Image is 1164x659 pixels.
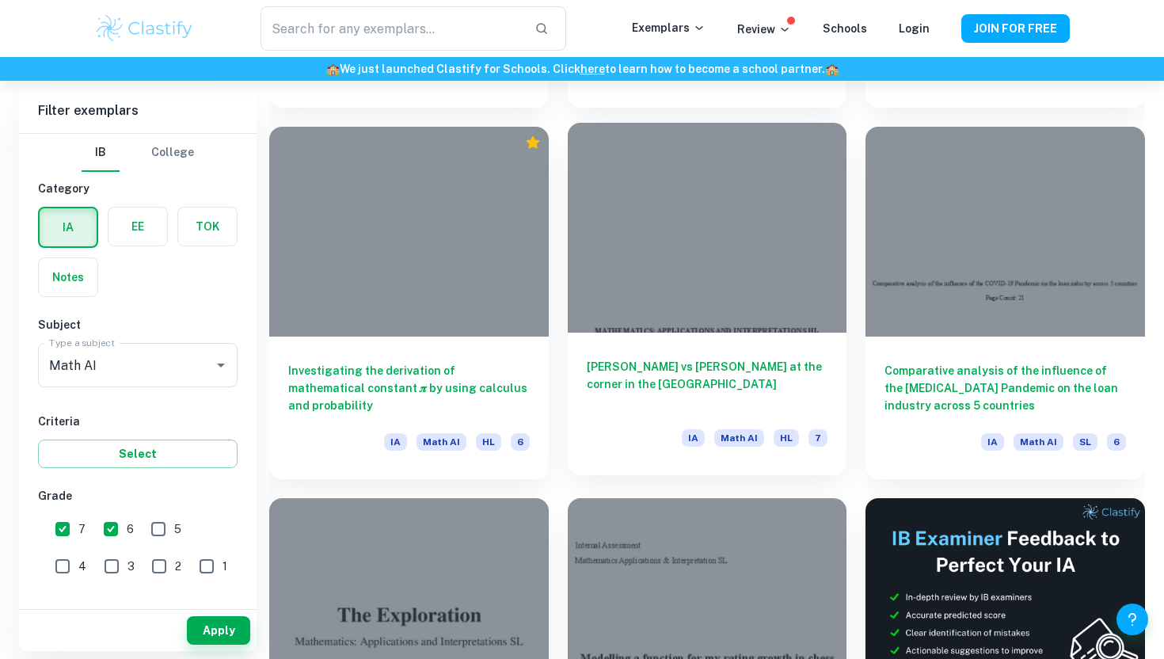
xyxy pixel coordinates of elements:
[38,413,238,430] h6: Criteria
[326,63,340,75] span: 🏫
[261,6,522,51] input: Search for any exemplars...
[580,63,605,75] a: here
[39,258,97,296] button: Notes
[223,558,227,575] span: 1
[151,134,194,172] button: College
[981,433,1004,451] span: IA
[127,558,135,575] span: 3
[737,21,791,38] p: Review
[632,19,706,36] p: Exemplars
[210,354,232,376] button: Open
[38,440,238,468] button: Select
[587,358,828,410] h6: [PERSON_NAME] vs [PERSON_NAME] at the corner in the [GEOGRAPHIC_DATA]
[417,433,466,451] span: Math AI
[49,336,115,349] label: Type a subject
[1014,433,1063,451] span: Math AI
[82,134,120,172] button: IB
[175,558,181,575] span: 2
[38,180,238,197] h6: Category
[38,316,238,333] h6: Subject
[714,429,764,447] span: Math AI
[174,520,181,538] span: 5
[78,558,86,575] span: 4
[1107,433,1126,451] span: 6
[808,429,827,447] span: 7
[127,520,134,538] span: 6
[568,127,847,478] a: [PERSON_NAME] vs [PERSON_NAME] at the corner in the [GEOGRAPHIC_DATA]IAMath AIHL7
[38,487,238,505] h6: Grade
[94,13,195,44] img: Clastify logo
[823,22,867,35] a: Schools
[1073,433,1097,451] span: SL
[108,208,167,246] button: EE
[288,362,530,414] h6: Investigating the derivation of mathematical constant 𝝅 by using calculus and probability
[384,433,407,451] span: IA
[884,362,1126,414] h6: Comparative analysis of the influence of the [MEDICAL_DATA] Pandemic on the loan industry across ...
[178,208,237,246] button: TOK
[187,616,250,645] button: Apply
[476,433,501,451] span: HL
[961,14,1070,43] button: JOIN FOR FREE
[865,127,1145,478] a: Comparative analysis of the influence of the [MEDICAL_DATA] Pandemic on the loan industry across ...
[511,433,530,451] span: 6
[269,127,549,478] a: Investigating the derivation of mathematical constant 𝝅 by using calculus and probabilityIAMath A...
[825,63,839,75] span: 🏫
[682,429,705,447] span: IA
[1116,604,1148,635] button: Help and Feedback
[38,601,238,619] h6: Level
[78,520,86,538] span: 7
[3,60,1161,78] h6: We just launched Clastify for Schools. Click to learn how to become a school partner.
[525,135,541,150] div: Premium
[82,134,194,172] div: Filter type choice
[19,89,257,133] h6: Filter exemplars
[774,429,799,447] span: HL
[40,208,97,246] button: IA
[899,22,930,35] a: Login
